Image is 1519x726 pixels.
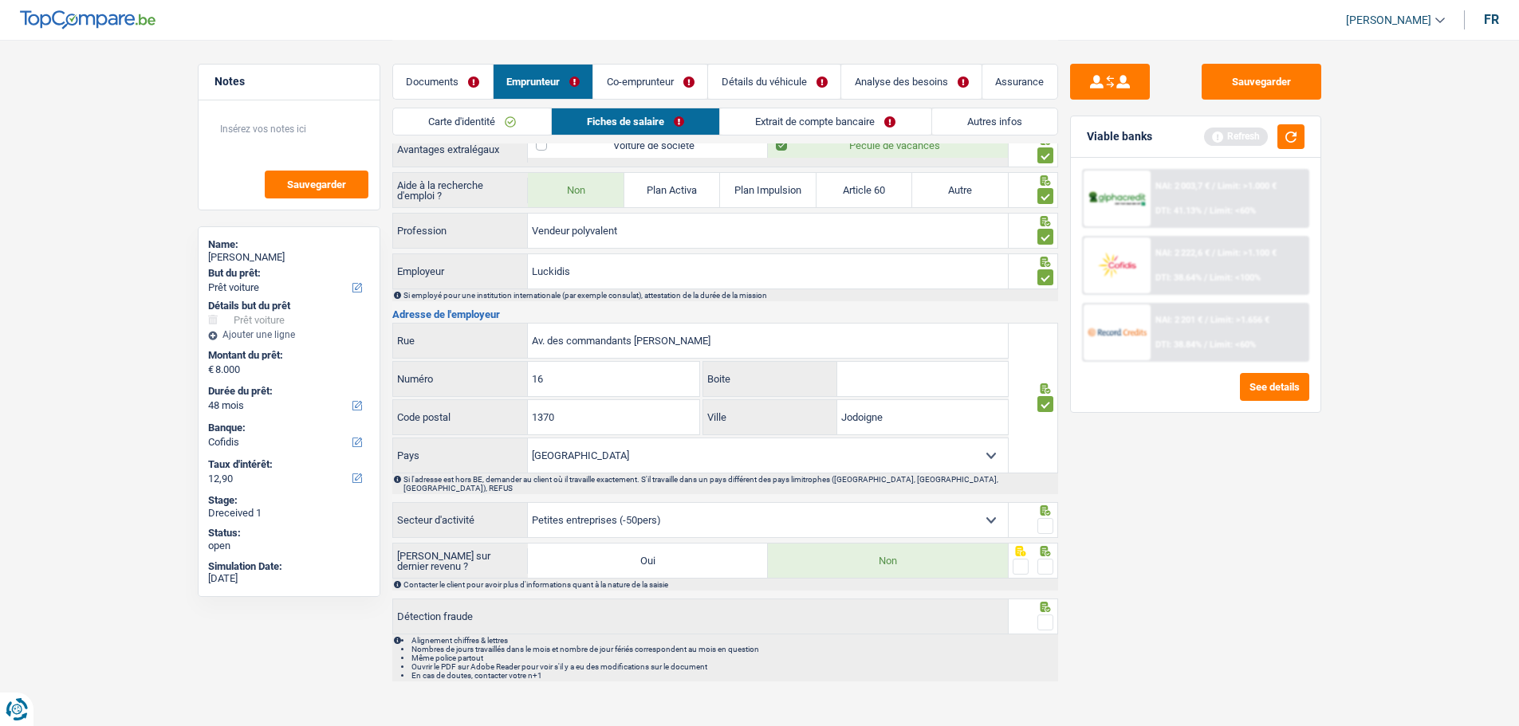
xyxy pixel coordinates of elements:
button: See details [1240,373,1309,401]
button: Sauvegarder [1202,64,1321,100]
label: Voiture de société [528,132,768,158]
div: Si employé pour une institution internationale (par exemple consulat), attestation de la durée de... [403,291,1057,300]
label: Secteur d'activité [393,503,529,537]
button: Sauvegarder [265,171,368,198]
label: Durée du prêt: [208,385,367,398]
a: [PERSON_NAME] [1333,7,1445,33]
div: Ajouter une ligne [208,329,370,340]
h5: Notes [214,75,364,88]
a: Extrait de compte bancaire [720,108,931,135]
label: Numéro [393,362,528,396]
label: Avantages extralégaux [393,137,529,163]
label: But du prêt: [208,267,367,280]
div: fr [1484,12,1499,27]
label: Ville [703,400,837,434]
a: Détails du véhicule [708,65,840,99]
label: Détection fraude [392,598,1009,634]
div: [PERSON_NAME] [208,251,370,264]
img: Record Credits [1088,317,1147,347]
span: Limit: >1.656 € [1210,315,1269,325]
label: [PERSON_NAME] sur dernier revenu ? [393,548,529,574]
span: € [208,363,214,376]
label: Banque: [208,422,367,434]
a: Assurance [982,65,1057,99]
span: DTI: 41.13% [1155,206,1202,216]
span: Limit: >1.000 € [1218,181,1277,191]
img: TopCompare Logo [20,10,155,29]
span: [PERSON_NAME] [1346,14,1431,27]
a: Co-emprunteur [593,65,707,99]
label: Article 60 [817,173,912,207]
div: Si l'adresse est hors BE, demander au client où il travaille exactement. S'il travaille dans un p... [403,475,1057,493]
label: Boite [703,362,837,396]
span: / [1212,248,1215,258]
div: Viable banks [1087,130,1152,143]
img: AlphaCredit [1088,190,1147,208]
label: Aide à la recherche d'emploi ? [393,178,529,203]
li: Nombres de jours travaillés dans le mois et nombre de jour fériés correspondent au mois en question [411,645,1057,653]
span: / [1204,206,1207,216]
span: Limit: <100% [1210,273,1261,283]
span: NAI: 2 222,6 € [1155,248,1210,258]
label: Plan Activa [624,173,720,207]
label: Pays [393,438,529,473]
span: DTI: 38.64% [1155,273,1202,283]
span: NAI: 2 003,7 € [1155,181,1210,191]
span: / [1204,339,1207,350]
li: Même police partout [411,653,1057,662]
span: Limit: <60% [1210,206,1256,216]
a: Documents [393,65,493,99]
label: Employeur [393,254,529,288]
span: Sauvegarder [287,179,346,190]
label: Taux d'intérêt: [208,458,367,471]
span: Limit: >1.100 € [1218,248,1277,258]
span: NAI: 2 201 € [1155,315,1202,325]
span: Limit: <60% [1210,339,1256,350]
span: / [1205,315,1208,325]
span: DTI: 38.84% [1155,339,1202,350]
label: Plan Impulsion [720,173,816,207]
a: Emprunteur [494,65,593,99]
a: Fiches de salaire [552,108,719,135]
label: Oui [528,544,768,578]
a: Autres infos [932,108,1057,135]
div: Stage: [208,494,370,507]
div: Simulation Date: [208,560,370,573]
div: Refresh [1204,128,1268,145]
a: Carte d'identité [393,108,551,135]
li: En cas de doutes, contacter votre n+1 [411,671,1057,680]
div: Name: [208,238,370,251]
label: Non [528,173,624,207]
label: Code postal [393,400,528,434]
img: Cofidis [1088,250,1147,280]
span: / [1212,181,1215,191]
label: Non [768,544,1008,578]
label: Profession [393,214,529,248]
div: Contacter le client pour avoir plus d'informations quant à la nature de la saisie [403,580,1057,589]
label: Pécule de vacances [768,132,1008,158]
li: Alignement chiffres & lettres [411,636,1057,645]
div: Status: [208,527,370,540]
h3: Adresse de l'employeur [392,309,1058,320]
label: Rue [393,324,529,358]
span: / [1204,273,1207,283]
label: Autre [912,173,1008,207]
div: Détails but du prêt [208,300,370,312]
div: Dreceived 1 [208,507,370,520]
div: [DATE] [208,572,370,585]
a: Analyse des besoins [841,65,982,99]
label: Montant du prêt: [208,349,367,362]
div: open [208,540,370,552]
li: Ouvrir le PDF sur Adobe Reader pour voir s'il y a eu des modifications sur le document [411,662,1057,671]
